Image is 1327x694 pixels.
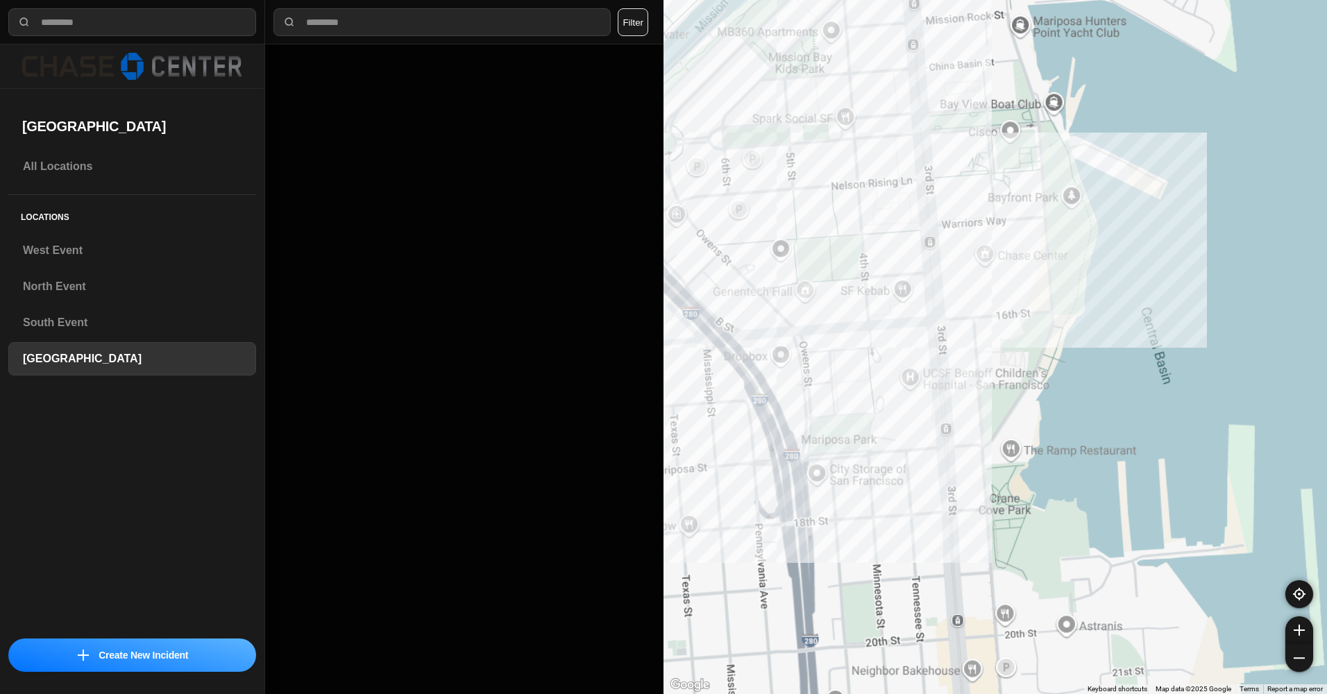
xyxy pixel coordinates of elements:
[1294,652,1305,663] img: zoom-out
[667,676,713,694] img: Google
[8,195,256,234] h5: Locations
[8,306,256,339] a: South Event
[99,648,188,662] p: Create New Incident
[1285,644,1313,672] button: zoom-out
[618,8,648,36] button: Filter
[282,15,296,29] img: search
[1285,580,1313,608] button: recenter
[23,278,242,295] h3: North Event
[22,117,242,136] h2: [GEOGRAPHIC_DATA]
[1285,616,1313,644] button: zoom-in
[1293,588,1305,600] img: recenter
[23,314,242,331] h3: South Event
[667,676,713,694] a: Open this area in Google Maps (opens a new window)
[22,53,242,80] img: logo
[8,234,256,267] a: West Event
[23,158,242,175] h3: All Locations
[1267,685,1323,693] a: Report a map error
[1294,625,1305,636] img: zoom-in
[8,342,256,375] a: [GEOGRAPHIC_DATA]
[1156,685,1231,693] span: Map data ©2025 Google
[8,150,256,183] a: All Locations
[78,650,89,661] img: icon
[1088,684,1147,694] button: Keyboard shortcuts
[1240,685,1259,693] a: Terms (opens in new tab)
[8,270,256,303] a: North Event
[8,638,256,672] button: iconCreate New Incident
[23,350,242,367] h3: [GEOGRAPHIC_DATA]
[17,15,31,29] img: search
[23,242,242,259] h3: West Event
